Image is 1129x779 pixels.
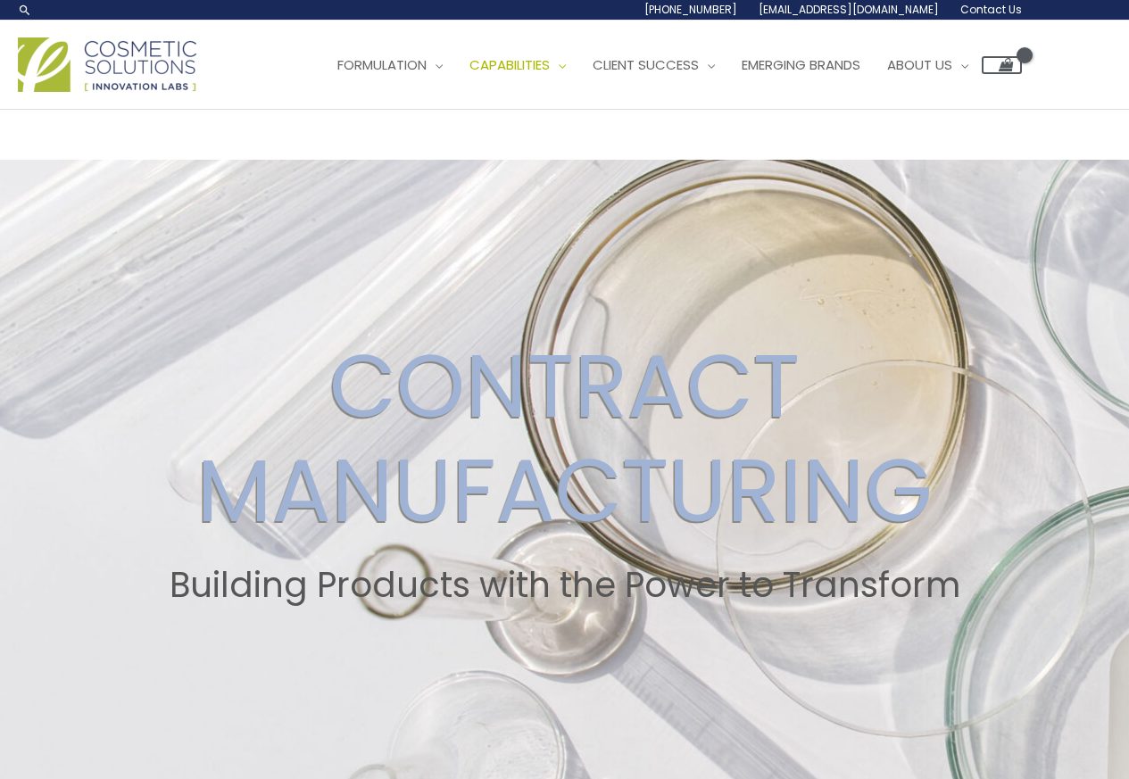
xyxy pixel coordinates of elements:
h2: CONTRACT MANUFACTURING [17,334,1112,543]
span: Contact Us [960,2,1022,17]
span: Emerging Brands [742,55,860,74]
span: Formulation [337,55,427,74]
span: About Us [887,55,952,74]
span: [EMAIL_ADDRESS][DOMAIN_NAME] [759,2,939,17]
span: Capabilities [469,55,550,74]
span: [PHONE_NUMBER] [644,2,737,17]
a: Client Success [579,38,728,92]
a: Capabilities [456,38,579,92]
a: Formulation [324,38,456,92]
a: View Shopping Cart, empty [982,56,1022,74]
h2: Building Products with the Power to Transform [17,565,1112,606]
img: Cosmetic Solutions Logo [18,37,196,92]
span: Client Success [593,55,699,74]
a: Search icon link [18,3,32,17]
a: Emerging Brands [728,38,874,92]
a: About Us [874,38,982,92]
nav: Site Navigation [311,38,1022,92]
